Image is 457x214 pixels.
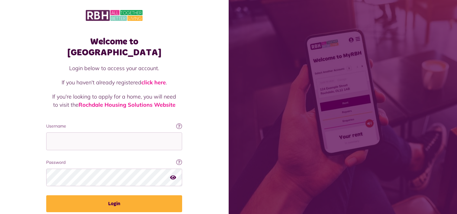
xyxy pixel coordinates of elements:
[46,36,182,58] h1: Welcome to [GEOGRAPHIC_DATA]
[46,195,182,212] button: Login
[52,64,176,72] p: Login below to access your account.
[52,92,176,109] p: If you're looking to apply for a home, you will need to visit the
[86,9,143,22] img: MyRBH
[46,159,182,166] label: Password
[79,101,175,108] a: Rochdale Housing Solutions Website
[141,79,166,86] a: click here
[46,123,182,129] label: Username
[52,78,176,86] p: If you haven't already registered .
